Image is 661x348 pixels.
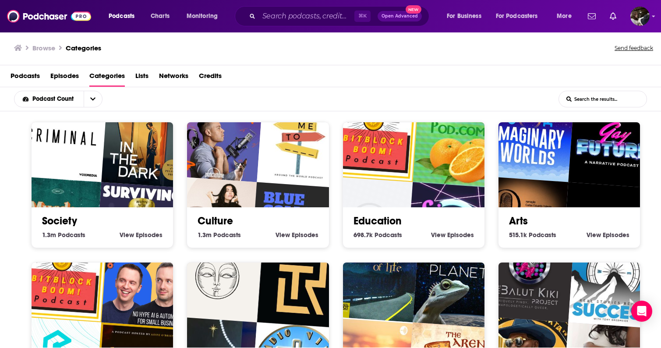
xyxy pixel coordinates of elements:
[603,231,629,239] span: Episodes
[11,69,40,87] a: Podcasts
[276,231,290,239] span: View
[529,231,556,239] span: Podcasts
[213,231,241,239] span: Podcasts
[382,14,418,18] span: Open Advanced
[16,91,107,182] img: Criminal
[58,231,85,239] span: Podcasts
[151,10,170,22] span: Charts
[198,231,212,239] span: 1.3m
[89,69,125,87] span: Categories
[353,214,402,227] a: Education
[406,5,421,14] span: New
[412,238,503,328] img: Sentient Planet
[16,231,107,322] img: The BitBlockBoom Bitcoin Podcast
[490,9,551,23] button: open menu
[483,231,574,322] img: The Balut Kiki Project
[496,10,538,22] span: For Podcasters
[14,96,84,102] button: open menu
[199,69,222,87] a: Credits
[50,69,79,87] a: Episodes
[354,11,371,22] span: ⌘ K
[180,9,229,23] button: open menu
[136,231,163,239] span: Episodes
[375,231,402,239] span: Podcasts
[509,231,527,239] span: 515.1k
[412,97,503,188] div: Learn Chinese & Culture @ iMandarinPod.com
[630,7,650,26] button: Show profile menu
[551,9,583,23] button: open menu
[109,10,134,22] span: Podcasts
[120,231,163,239] a: View Society Episodes
[259,9,354,23] input: Search podcasts, credits, & more...
[568,97,659,188] img: Gay Future
[328,231,418,322] img: One Third of Life
[103,9,146,23] button: open menu
[172,231,263,322] img: Esencias de ALQVIMIA
[135,69,148,87] span: Lists
[7,8,91,25] img: Podchaser - Follow, Share and Rate Podcasts
[447,10,481,22] span: For Business
[257,238,347,328] img: The Reluctant Thought Leader Podcast
[42,231,85,239] a: 1.3m Society Podcasts
[257,97,347,188] img: Take Me To Travel Podcast
[447,231,474,239] span: Episodes
[328,91,418,182] img: The BitBlockBoom Bitcoin Podcast
[441,9,492,23] button: open menu
[159,69,188,87] a: Networks
[42,231,56,239] span: 1.3m
[42,214,77,227] a: Society
[292,231,318,239] span: Episodes
[587,231,629,239] a: View Arts Episodes
[431,231,474,239] a: View Education Episodes
[32,96,77,102] span: Podcast Count
[14,91,116,107] h2: Choose List sort
[568,238,659,328] img: The Real Stories Behind Success
[630,7,650,26] img: User Profile
[557,10,572,22] span: More
[120,231,134,239] span: View
[378,11,422,21] button: Open AdvancedNew
[243,6,438,26] div: Search podcasts, credits, & more...
[483,91,574,182] img: Imaginary Worlds
[509,214,528,227] a: Arts
[101,238,192,328] img: Authority Hacker Podcast – AI & Automation for Small biz & Marketers
[101,97,192,188] img: In The Dark
[584,9,599,24] a: Show notifications dropdown
[353,231,402,239] a: 698.7k Education Podcasts
[84,91,102,107] button: open menu
[198,214,233,227] a: Culture
[431,231,445,239] span: View
[612,42,656,54] button: Send feedback
[66,44,101,52] a: Categories
[276,231,318,239] a: View Culture Episodes
[198,231,241,239] a: 1.3m Culture Podcasts
[172,91,263,182] img: The Jordan Harbinger Show
[32,44,55,52] h3: Browse
[353,231,373,239] span: 698.7k
[509,231,556,239] a: 515.1k Arts Podcasts
[606,9,620,24] a: Show notifications dropdown
[630,7,650,26] span: Logged in as etmahon
[631,301,652,322] div: Open Intercom Messenger
[145,9,175,23] a: Charts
